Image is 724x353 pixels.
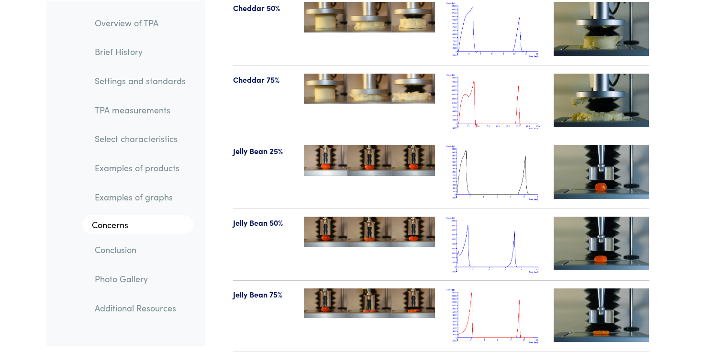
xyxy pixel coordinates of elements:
img: jellybean-75-123-tpa.jpg [304,288,435,318]
a: Examples of products [87,157,193,179]
img: cheddar-50-123-tpa.jpg [304,2,435,33]
a: Overview of TPA [87,11,193,33]
img: cheddar_tpa_75.png [446,74,542,130]
img: jellybean-25-123-tpa.jpg [304,145,435,176]
a: Photo Gallery [87,267,193,289]
img: cheddar_tpa_50.png [446,2,542,58]
img: jellybean_tpa_50.png [446,217,542,273]
img: jellybean-videotn-75.jpg [554,288,649,342]
p: Jelly Bean 75% [233,288,293,301]
p: Cheddar 50% [233,2,293,14]
img: jellybean-videotn-50.jpg [554,217,649,270]
a: TPA measurements [87,99,193,121]
img: jellybean_tpa_75.png [446,288,542,344]
p: Jelly Bean 50% [233,217,293,229]
p: Cheddar 75% [233,74,293,86]
a: Additional Resources [87,297,193,319]
img: cheddar-videotn-75.jpg [554,74,649,127]
a: Select characteristics [87,128,193,150]
img: jellybean-videotn-25.jpg [554,145,649,199]
img: cheddar-videotn-50.jpg [554,2,649,55]
a: Settings and standards [87,69,193,91]
img: jellybean_tpa_25.png [446,145,542,201]
p: Jelly Bean 25% [233,145,293,157]
img: cheddar-75-123-tpa.jpg [304,74,435,104]
a: Examples of graphs [87,186,193,208]
a: Conclusion [87,239,193,261]
a: Concerns [82,215,193,234]
img: jellybean-50-123-tpa.jpg [304,217,435,247]
a: Brief History [87,41,193,63]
